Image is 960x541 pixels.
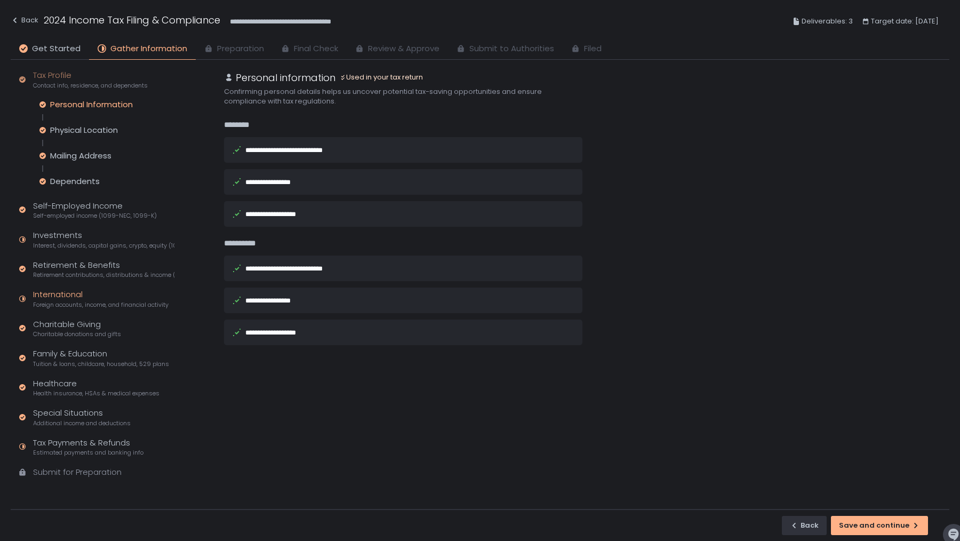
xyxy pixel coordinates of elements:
[871,15,939,28] span: Target date: [DATE]
[33,212,157,220] span: Self-employed income (1099-NEC, 1099-K)
[33,466,122,479] div: Submit for Preparation
[802,15,853,28] span: Deliverables: 3
[790,521,819,530] div: Back
[33,82,148,90] span: Contact info, residence, and dependents
[33,407,131,427] div: Special Situations
[236,70,335,85] h1: Personal information
[33,330,121,338] span: Charitable donations and gifts
[33,378,159,398] div: Healthcare
[33,301,169,309] span: Foreign accounts, income, and financial activity
[839,521,920,530] div: Save and continue
[33,259,174,280] div: Retirement & Benefits
[50,150,111,161] div: Mailing Address
[224,87,582,106] div: Confirming personal details helps us uncover potential tax-saving opportunities and ensure compli...
[11,13,38,30] button: Back
[33,229,174,250] div: Investments
[469,43,554,55] span: Submit to Authorities
[217,43,264,55] span: Preparation
[11,14,38,27] div: Back
[33,271,174,279] span: Retirement contributions, distributions & income (1099-R, 5498)
[110,43,187,55] span: Gather Information
[831,516,928,535] button: Save and continue
[33,360,169,368] span: Tuition & loans, childcare, household, 529 plans
[50,125,118,136] div: Physical Location
[33,437,143,457] div: Tax Payments & Refunds
[44,13,220,27] h1: 2024 Income Tax Filing & Compliance
[33,319,121,339] div: Charitable Giving
[50,176,100,187] div: Dependents
[294,43,338,55] span: Final Check
[50,99,133,110] div: Personal Information
[33,348,169,368] div: Family & Education
[584,43,602,55] span: Filed
[33,69,148,90] div: Tax Profile
[340,73,423,82] div: Used in your tax return
[33,449,143,457] span: Estimated payments and banking info
[33,419,131,427] span: Additional income and deductions
[33,242,174,250] span: Interest, dividends, capital gains, crypto, equity (1099s, K-1s)
[782,516,827,535] button: Back
[32,43,81,55] span: Get Started
[33,200,157,220] div: Self-Employed Income
[368,43,439,55] span: Review & Approve
[33,389,159,397] span: Health insurance, HSAs & medical expenses
[33,289,169,309] div: International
